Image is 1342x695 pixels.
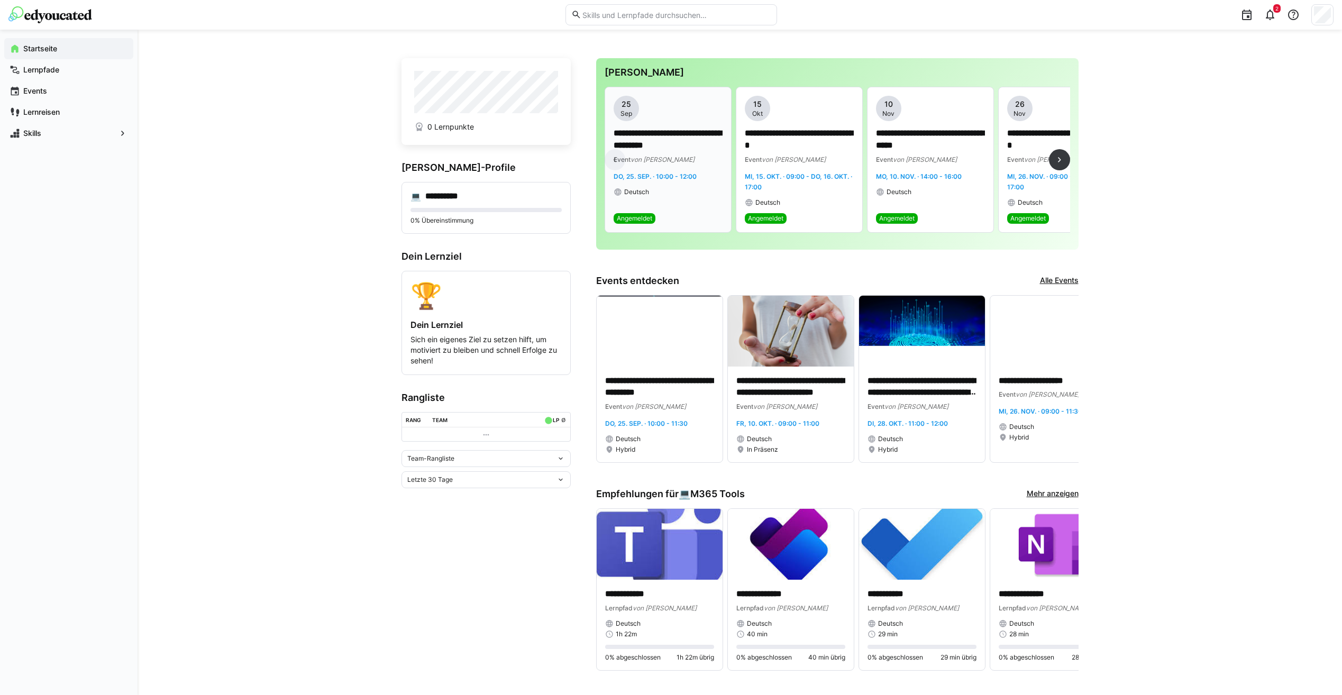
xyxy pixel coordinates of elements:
[1026,604,1090,612] span: von [PERSON_NAME]
[605,67,1070,78] h3: [PERSON_NAME]
[596,488,745,500] h3: Empfehlungen für
[616,435,641,443] span: Deutsch
[407,475,453,484] span: Letzte 30 Tage
[990,296,1116,367] img: image
[401,251,571,262] h3: Dein Lernziel
[553,417,559,423] div: LP
[406,417,421,423] div: Rang
[941,653,976,662] span: 29 min übrig
[427,122,474,132] span: 0 Lernpunkte
[884,403,948,410] span: von [PERSON_NAME]
[410,216,562,225] p: 0% Übereinstimmung
[893,156,957,163] span: von [PERSON_NAME]
[1009,423,1034,431] span: Deutsch
[878,630,898,638] span: 29 min
[747,630,768,638] span: 40 min
[624,188,649,196] span: Deutsch
[605,653,661,662] span: 0% abgeschlossen
[597,509,723,580] img: image
[895,604,959,612] span: von [PERSON_NAME]
[631,156,695,163] span: von [PERSON_NAME]
[887,188,911,196] span: Deutsch
[736,604,764,612] span: Lernpfad
[747,435,772,443] span: Deutsch
[1009,433,1029,442] span: Hybrid
[878,445,898,454] span: Hybrid
[1015,99,1025,109] span: 26
[878,619,903,628] span: Deutsch
[876,172,962,180] span: Mo, 10. Nov. · 14:00 - 16:00
[753,99,762,109] span: 15
[1009,630,1029,638] span: 28 min
[1072,653,1108,662] span: 28 min übrig
[1014,109,1026,118] span: Nov
[677,653,714,662] span: 1h 22m übrig
[736,419,819,427] span: Fr, 10. Okt. · 09:00 - 11:00
[868,403,884,410] span: Event
[1016,390,1080,398] span: von [PERSON_NAME]
[748,214,783,223] span: Angemeldet
[1007,156,1024,163] span: Event
[752,109,763,118] span: Okt
[679,488,745,500] div: 💻️
[410,334,562,366] p: Sich ein eigenes Ziel zu setzen hilft, um motiviert zu bleiben und schnell Erfolge zu sehen!
[882,109,894,118] span: Nov
[736,403,753,410] span: Event
[747,619,772,628] span: Deutsch
[728,509,854,580] img: image
[999,604,1026,612] span: Lernpfad
[1027,488,1079,500] a: Mehr anzeigen
[1010,214,1046,223] span: Angemeldet
[1009,619,1034,628] span: Deutsch
[884,99,893,109] span: 10
[401,392,571,404] h3: Rangliste
[690,488,745,500] span: M365 Tools
[407,454,454,463] span: Team-Rangliste
[432,417,448,423] div: Team
[616,445,635,454] span: Hybrid
[999,390,1016,398] span: Event
[868,604,895,612] span: Lernpfad
[728,296,854,367] img: image
[597,296,723,367] img: image
[1018,198,1043,207] span: Deutsch
[736,653,792,662] span: 0% abgeschlossen
[878,435,903,443] span: Deutsch
[859,296,985,367] img: image
[410,319,562,330] h4: Dein Lernziel
[859,509,985,580] img: image
[1007,172,1116,191] span: Mi, 26. Nov. · 09:00 - Do, 27. Nov. · 17:00
[410,280,562,311] div: 🏆
[581,10,771,20] input: Skills und Lernpfade durchsuchen…
[1040,275,1079,287] a: Alle Events
[410,191,421,202] div: 💻️
[868,653,923,662] span: 0% abgeschlossen
[1275,5,1279,12] span: 2
[764,604,828,612] span: von [PERSON_NAME]
[605,419,688,427] span: Do, 25. Sep. · 10:00 - 11:30
[620,109,632,118] span: Sep
[561,415,566,424] a: ø
[762,156,826,163] span: von [PERSON_NAME]
[622,99,631,109] span: 25
[605,604,633,612] span: Lernpfad
[808,653,845,662] span: 40 min übrig
[990,509,1116,580] img: image
[617,214,652,223] span: Angemeldet
[616,619,641,628] span: Deutsch
[1024,156,1088,163] span: von [PERSON_NAME]
[596,275,679,287] h3: Events entdecken
[622,403,686,410] span: von [PERSON_NAME]
[401,162,571,173] h3: [PERSON_NAME]-Profile
[633,604,697,612] span: von [PERSON_NAME]
[745,156,762,163] span: Event
[605,403,622,410] span: Event
[755,198,780,207] span: Deutsch
[745,172,852,191] span: Mi, 15. Okt. · 09:00 - Do, 16. Okt. · 17:00
[614,172,697,180] span: Do, 25. Sep. · 10:00 - 12:00
[868,419,948,427] span: Di, 28. Okt. · 11:00 - 12:00
[753,403,817,410] span: von [PERSON_NAME]
[879,214,915,223] span: Angemeldet
[876,156,893,163] span: Event
[616,630,637,638] span: 1h 22m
